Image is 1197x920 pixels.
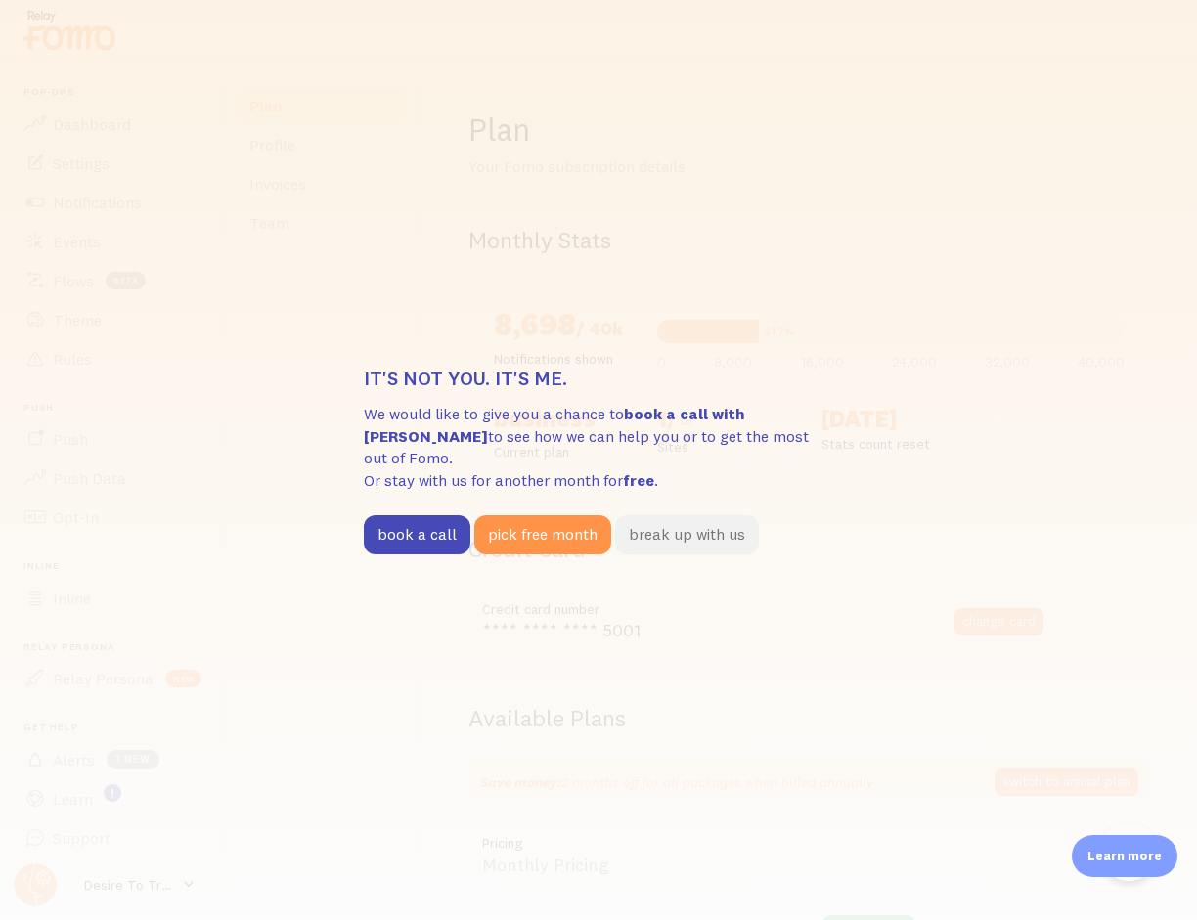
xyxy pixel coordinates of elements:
[364,366,833,391] h3: It's not you. It's me.
[364,404,745,446] strong: book a call with [PERSON_NAME]
[1072,835,1177,877] div: Learn more
[364,403,833,492] p: We would like to give you a chance to to see how we can help you or to get the most out of Fomo. ...
[615,515,759,554] button: break up with us
[623,470,654,490] strong: free
[474,515,611,554] button: pick free month
[364,515,470,554] button: book a call
[1099,822,1158,881] iframe: Help Scout Beacon - Open
[1087,847,1162,865] p: Learn more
